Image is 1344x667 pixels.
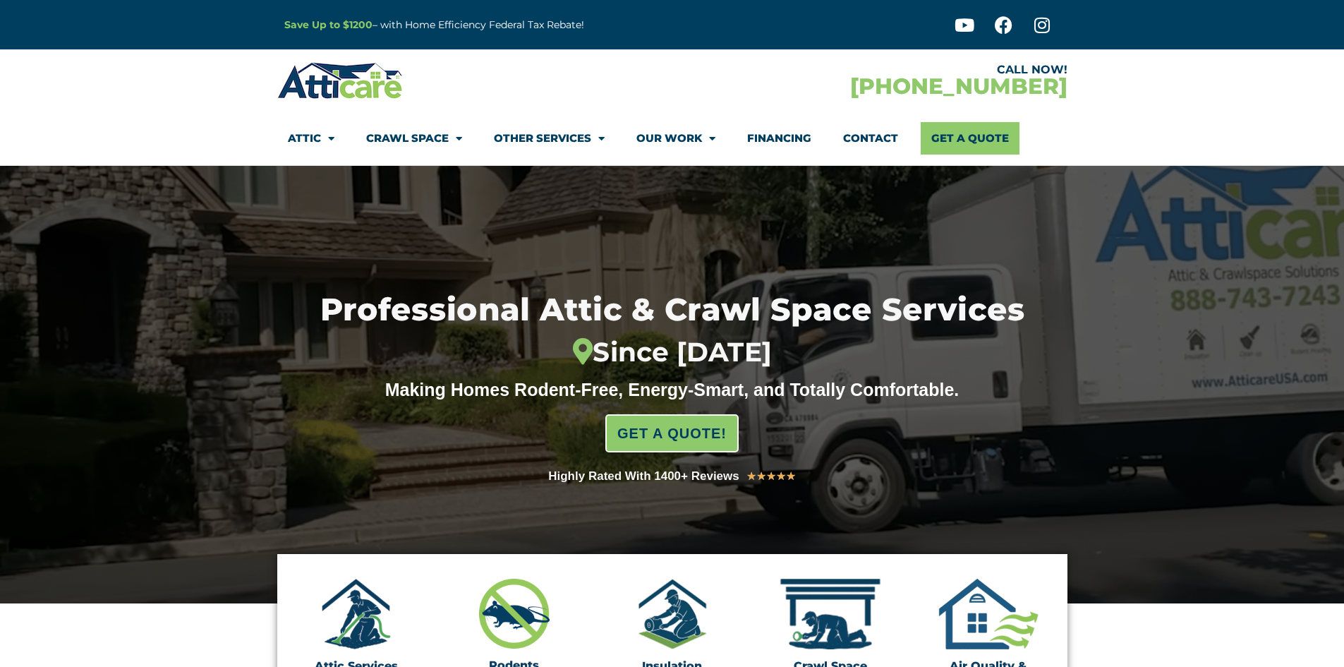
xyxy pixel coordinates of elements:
a: Contact [843,122,898,155]
p: – with Home Efficiency Federal Tax Rebate! [284,17,741,33]
a: Save Up to $1200 [284,18,373,31]
div: Highly Rated With 1400+ Reviews [548,467,739,486]
div: Since [DATE] [248,337,1097,368]
a: Crawl Space [366,122,462,155]
a: Get A Quote [921,122,1019,155]
a: Attic [288,122,334,155]
div: 5/5 [746,467,796,486]
i: ★ [786,467,796,486]
a: Other Services [494,122,605,155]
span: GET A QUOTE! [617,419,727,447]
i: ★ [756,467,766,486]
i: ★ [746,467,756,486]
div: Making Homes Rodent-Free, Energy-Smart, and Totally Comfortable. [358,379,986,400]
a: GET A QUOTE! [605,414,739,452]
a: Financing [747,122,811,155]
a: Our Work [636,122,715,155]
i: ★ [766,467,776,486]
nav: Menu [288,122,1057,155]
div: CALL NOW! [672,64,1067,76]
i: ★ [776,467,786,486]
h1: Professional Attic & Crawl Space Services [248,294,1097,368]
